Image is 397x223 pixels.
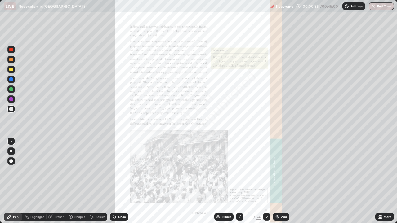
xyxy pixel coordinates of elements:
p: Settings [350,5,363,8]
div: More [384,215,391,218]
div: Slides [222,215,231,218]
div: Shapes [74,215,85,218]
img: add-slide-button [275,214,280,219]
p: Recording [276,4,293,9]
div: Select [96,215,105,218]
p: LIVE [6,4,14,9]
div: Pen [13,215,19,218]
img: class-settings-icons [344,4,349,9]
div: 24 [256,214,261,220]
button: End Class [369,2,394,10]
div: Undo [118,215,126,218]
div: Eraser [55,215,64,218]
div: / [253,215,255,219]
p: Nationalism in [GEOGRAPHIC_DATA] 5 [18,4,86,9]
div: Add [281,215,287,218]
img: recording.375f2c34.svg [270,4,275,9]
div: 7 [246,215,252,219]
img: end-class-cross [371,4,376,9]
div: Highlight [30,215,44,218]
